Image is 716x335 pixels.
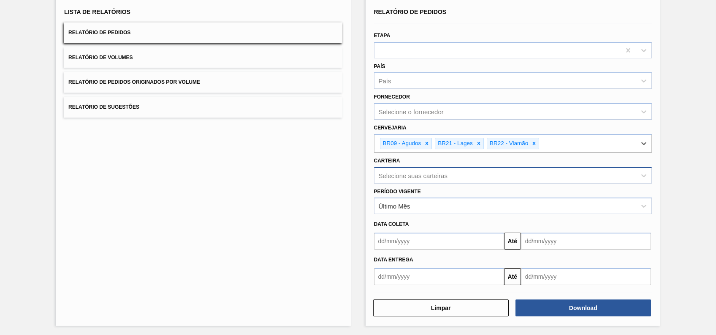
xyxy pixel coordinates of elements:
span: Relatório de Volumes [68,55,133,60]
span: Relatório de Pedidos Originados por Volume [68,79,200,85]
input: dd/mm/yyyy [521,233,651,250]
input: dd/mm/yyyy [374,268,504,285]
div: BR22 - Viamão [487,138,529,149]
div: BR21 - Lages [435,138,474,149]
div: Selecione o fornecedor [379,108,444,115]
label: Período Vigente [374,189,421,195]
button: Relatório de Volumes [64,47,342,68]
label: Etapa [374,33,391,38]
span: Relatório de Sugestões [68,104,139,110]
span: Relatório de Pedidos [68,30,130,36]
button: Relatório de Sugestões [64,97,342,118]
div: BR09 - Agudos [380,138,423,149]
div: Último Mês [379,203,410,210]
span: Data entrega [374,257,413,263]
label: Cervejaria [374,125,407,131]
input: dd/mm/yyyy [374,233,504,250]
div: País [379,77,391,85]
span: Lista de Relatórios [64,8,130,15]
button: Relatório de Pedidos [64,22,342,43]
label: País [374,63,385,69]
span: Data coleta [374,221,409,227]
button: Relatório de Pedidos Originados por Volume [64,72,342,93]
div: Selecione suas carteiras [379,172,447,179]
button: Download [515,299,651,316]
button: Até [504,233,521,250]
input: dd/mm/yyyy [521,268,651,285]
label: Carteira [374,158,400,164]
span: Relatório de Pedidos [374,8,447,15]
button: Até [504,268,521,285]
button: Limpar [373,299,509,316]
label: Fornecedor [374,94,410,100]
